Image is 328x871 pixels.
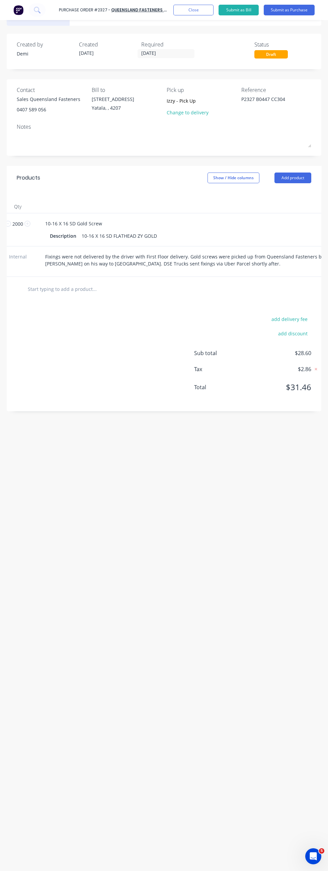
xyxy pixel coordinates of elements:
button: add discount [274,329,311,338]
img: Factory [13,5,23,15]
span: Tax [194,365,244,373]
span: $2.86 [244,365,311,373]
div: Demi [17,50,74,57]
span: Sub total [194,349,244,357]
div: Status [254,40,311,48]
div: Products [17,174,40,182]
textarea: P2327 B0447 CC304 [241,96,308,111]
span: 5 [319,848,324,854]
div: Contact [17,86,87,94]
div: Required [141,40,198,48]
div: Draft [254,50,288,59]
div: Qty [1,200,34,213]
button: Submit as Purchase [264,5,315,15]
div: Created by [17,40,74,48]
span: $31.46 [244,381,311,393]
div: Created [79,40,136,48]
input: Start typing to add a product... [27,282,128,296]
div: Sales Queensland Fasteners [17,96,80,103]
div: Notes [17,123,311,131]
button: add delivery fee [267,315,311,323]
a: Queensland Fasteners Pty Ltd [111,7,180,13]
div: 10-16 X 16 SD FLATHEAD ZY GOLD [79,231,160,241]
div: [STREET_ADDRESS] [92,96,134,103]
div: Description [47,231,79,241]
span: Internal [6,253,29,260]
button: Submit as Bill [219,5,259,15]
span: Total [194,383,244,391]
div: Change to delivery [167,109,228,116]
div: Reference [241,86,311,94]
div: Pick up [167,86,237,94]
div: Purchase Order #2327 - [59,7,110,13]
span: $28.60 [244,349,311,357]
button: Close [173,5,214,15]
div: 10-16 X 16 SD Gold Screw [40,219,107,228]
button: Show / Hide columns [208,173,259,183]
div: Bill to [92,86,162,94]
iframe: Intercom live chat [305,848,321,864]
div: 0407 589 056 [17,106,80,113]
button: Add product [274,173,311,183]
input: Enter notes... [167,96,228,106]
div: Yatala, , 4207 [92,104,134,111]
